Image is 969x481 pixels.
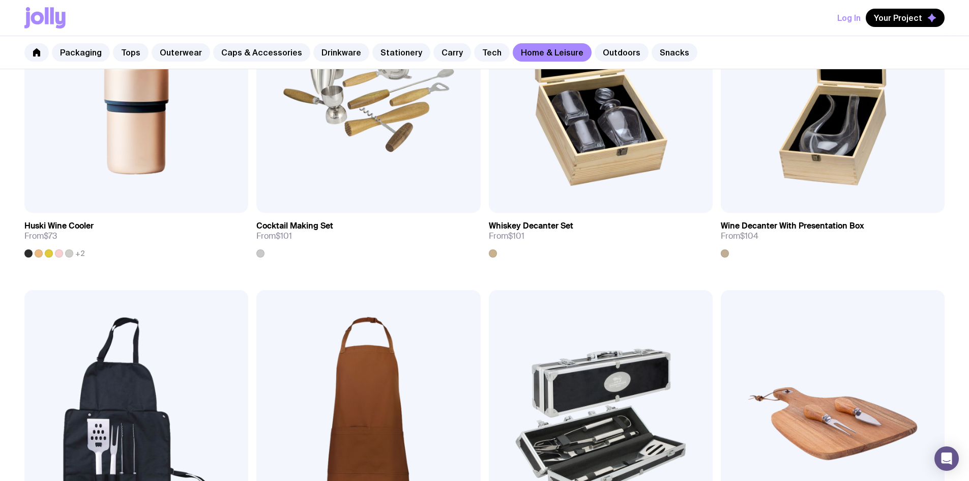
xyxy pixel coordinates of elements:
[24,231,57,241] span: From
[213,43,310,62] a: Caps & Accessories
[256,221,333,231] h3: Cocktail Making Set
[474,43,510,62] a: Tech
[874,13,922,23] span: Your Project
[740,231,758,241] span: $104
[372,43,430,62] a: Stationery
[508,231,524,241] span: $101
[837,9,861,27] button: Log In
[256,213,480,258] a: Cocktail Making SetFrom$101
[489,221,573,231] h3: Whiskey Decanter Set
[866,9,945,27] button: Your Project
[721,231,758,241] span: From
[433,43,471,62] a: Carry
[489,231,524,241] span: From
[152,43,210,62] a: Outerwear
[24,213,248,258] a: Huski Wine CoolerFrom$73+2
[721,221,864,231] h3: Wine Decanter With Presentation Box
[721,213,945,258] a: Wine Decanter With Presentation BoxFrom$104
[113,43,149,62] a: Tops
[52,43,110,62] a: Packaging
[24,221,94,231] h3: Huski Wine Cooler
[276,231,292,241] span: $101
[513,43,592,62] a: Home & Leisure
[934,446,959,471] div: Open Intercom Messenger
[489,213,713,258] a: Whiskey Decanter SetFrom$101
[44,231,57,241] span: $73
[75,249,85,258] span: +2
[652,43,697,62] a: Snacks
[595,43,649,62] a: Outdoors
[313,43,369,62] a: Drinkware
[256,231,292,241] span: From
